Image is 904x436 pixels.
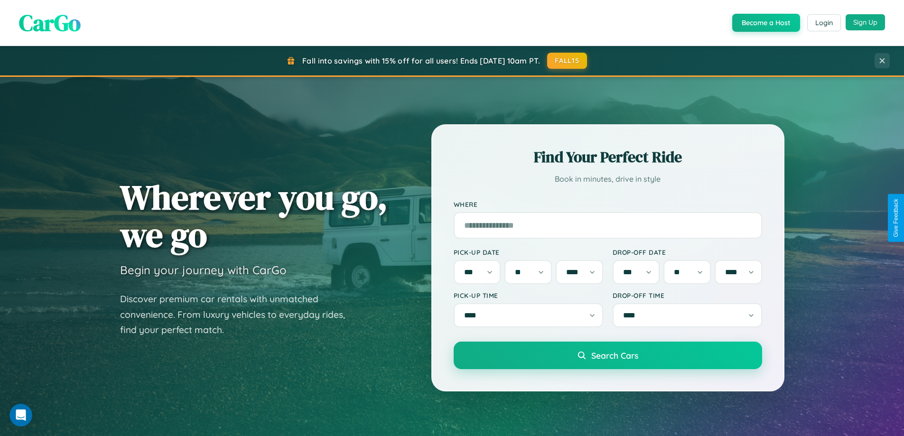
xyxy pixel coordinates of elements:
h1: Wherever you go, we go [120,178,388,253]
button: Sign Up [846,14,885,30]
label: Pick-up Date [454,248,603,256]
label: Drop-off Time [613,291,762,299]
label: Pick-up Time [454,291,603,299]
button: Become a Host [732,14,800,32]
button: Login [807,14,841,31]
span: Search Cars [591,350,638,361]
label: Where [454,200,762,208]
div: Give Feedback [893,199,899,237]
p: Discover premium car rentals with unmatched convenience. From luxury vehicles to everyday rides, ... [120,291,357,338]
h2: Find Your Perfect Ride [454,147,762,167]
iframe: Intercom live chat [9,404,32,427]
label: Drop-off Date [613,248,762,256]
span: Fall into savings with 15% off for all users! Ends [DATE] 10am PT. [302,56,540,65]
p: Book in minutes, drive in style [454,172,762,186]
button: Search Cars [454,342,762,369]
span: CarGo [19,7,81,38]
button: FALL15 [547,53,587,69]
h3: Begin your journey with CarGo [120,263,287,277]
